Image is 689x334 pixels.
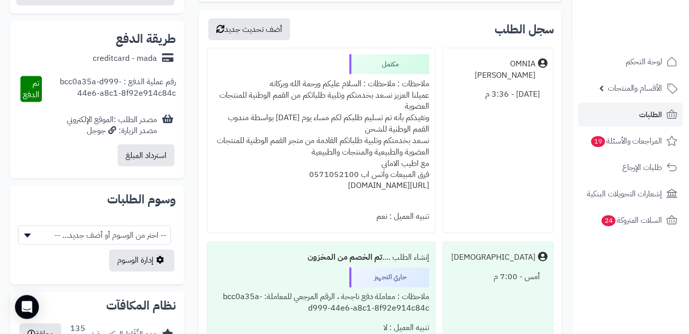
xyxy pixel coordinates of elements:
[640,108,663,122] span: الطلبات
[495,23,554,35] h3: سجل الطلب
[213,74,429,207] div: ملاحظات : ملاحظات : السلام عليكم ورحمة الله وبركاته عميلنا العزيز نسعد بخدمتكم وتلبية طلباتكم من ...
[601,213,663,227] span: السلات المتروكة
[349,268,429,288] div: جاري التجهيز
[116,33,176,45] h2: طريقة الدفع
[213,288,429,319] div: ملاحظات : معاملة دفع ناجحة ، الرقم المرجعي للمعاملة: bcc0a35a-d999-44e6-a8c1-8f92e914c84c
[308,252,382,264] b: تم الخصم من المخزون
[590,134,663,148] span: المراجعات والأسئلة
[23,77,39,101] span: تم الدفع
[18,300,176,312] h2: نظام المكافآت
[67,114,157,137] div: مصدر الطلب :الموقع الإلكتروني
[42,76,176,102] div: رقم عملية الدفع : bcc0a35a-d999-44e6-a8c1-8f92e914c84c
[626,55,663,69] span: لوحة التحكم
[449,268,547,287] div: أمس - 7:00 م
[578,182,683,206] a: إشعارات التحويلات البنكية
[15,295,39,319] div: Open Intercom Messenger
[118,145,174,167] button: استرداد المبلغ
[587,187,663,201] span: إشعارات التحويلات البنكية
[621,13,680,34] img: logo-2.png
[451,252,535,264] div: [DEMOGRAPHIC_DATA]
[18,226,171,245] span: -- اختر من الوسوم أو أضف جديد... --
[18,226,171,245] span: -- اختر من الوسوم أو أضف جديد... --
[601,215,616,227] span: 24
[449,58,535,81] div: OMNIA [PERSON_NAME]
[67,125,157,137] div: مصدر الزيارة: جوجل
[578,156,683,179] a: طلبات الإرجاع
[18,194,176,206] h2: وسوم الطلبات
[213,248,429,268] div: إنشاء الطلب ....
[93,53,157,64] div: creditcard - mada
[208,18,290,40] button: أضف تحديث جديد
[349,54,429,74] div: مكتمل
[109,250,174,272] a: إدارة الوسوم
[578,129,683,153] a: المراجعات والأسئلة19
[578,103,683,127] a: الطلبات
[449,85,547,104] div: [DATE] - 3:36 م
[578,50,683,74] a: لوحة التحكم
[591,136,606,148] span: 19
[622,161,663,174] span: طلبات الإرجاع
[608,81,663,95] span: الأقسام والمنتجات
[213,207,429,227] div: تنبيه العميل : نعم
[578,208,683,232] a: السلات المتروكة24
